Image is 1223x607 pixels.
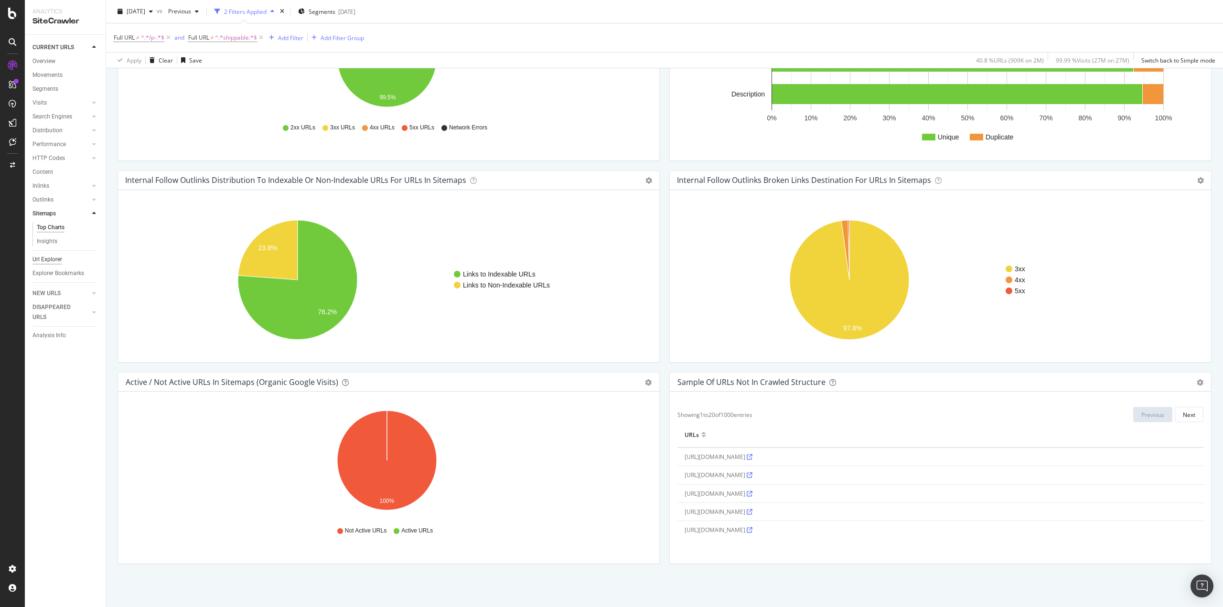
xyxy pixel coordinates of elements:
[1141,56,1215,64] div: Switch back to Simple mode
[843,114,857,122] text: 20%
[685,427,699,442] div: URLs
[922,114,935,122] text: 40%
[32,268,84,278] div: Explorer Bookmarks
[32,8,98,16] div: Analytics
[32,209,56,219] div: Sitemaps
[1197,177,1204,184] i: Options
[1175,407,1203,422] button: Next
[37,236,57,246] div: Insights
[1137,53,1215,68] button: Switch back to Simple mode
[321,33,364,42] div: Add Filter Group
[32,98,47,108] div: Visits
[32,84,58,94] div: Segments
[1015,265,1025,273] text: 3xx
[731,90,765,98] text: Description
[747,471,752,479] a: Visit URL on website
[309,7,335,15] span: Segments
[32,84,99,94] a: Segments
[767,114,776,122] text: 0%
[677,411,752,419] span: Showing 1 to 20 of 1000 entries
[265,32,303,43] button: Add Filter
[685,508,752,516] span: [URL][DOMAIN_NAME]
[146,53,173,68] button: Clear
[938,133,959,141] text: Unique
[37,223,64,233] div: Top Charts
[32,126,63,136] div: Distribution
[136,33,139,42] span: ≠
[747,508,752,516] a: Visit URL on website
[37,223,99,233] a: Top Charts
[174,33,184,42] button: and
[330,124,355,132] span: 3xx URLs
[747,490,752,498] a: Visit URL on website
[177,53,202,68] button: Save
[1141,411,1164,419] div: Previous
[645,379,652,386] div: gear
[32,167,53,177] div: Content
[32,139,66,149] div: Performance
[258,244,277,252] text: 23.8%
[114,53,141,68] button: Apply
[114,4,157,19] button: [DATE]
[164,7,191,15] span: Previous
[1015,287,1025,295] text: 5xx
[32,43,89,53] a: CURRENT URLS
[32,330,99,341] a: Analysis Info
[32,255,62,265] div: Url Explorer
[188,33,209,42] span: Full URL
[126,407,648,518] svg: A chart.
[449,124,487,132] span: Network Errors
[32,56,99,66] a: Overview
[32,288,89,298] a: NEW URLS
[677,205,1200,354] svg: A chart.
[32,43,74,53] div: CURRENT URLS
[843,324,862,332] text: 97.8%
[127,7,145,15] span: 2025 Oct. 7th
[308,32,364,43] button: Add Filter Group
[1015,276,1025,284] text: 4xx
[338,7,355,15] div: [DATE]
[1039,114,1052,122] text: 70%
[278,7,286,16] div: times
[159,56,173,64] div: Clear
[318,308,337,316] text: 76.2%
[747,453,752,461] a: Visit URL on website
[32,70,63,80] div: Movements
[32,153,65,163] div: HTTP Codes
[32,139,89,149] a: Performance
[32,195,54,205] div: Outlinks
[164,4,203,19] button: Previous
[126,205,648,354] svg: A chart.
[409,124,434,132] span: 5xx URLs
[211,33,214,42] span: ≠
[157,6,164,14] span: vs
[961,114,974,122] text: 50%
[685,526,752,534] span: [URL][DOMAIN_NAME]
[463,270,536,278] text: Links to Indexable URLs
[32,98,89,108] a: Visits
[32,302,81,322] div: DISAPPEARED URLS
[1155,114,1172,122] text: 100%
[379,95,396,101] text: 99.5%
[1056,56,1129,64] div: 99.99 % Visits ( 27M on 27M )
[37,236,99,246] a: Insights
[32,167,99,177] a: Content
[125,174,466,187] h4: Internal Follow Outlinks Distribution to Indexable or Non-Indexable URLs for URLs in Sitemaps
[645,177,652,184] i: Options
[290,124,315,132] span: 2xx URLs
[114,33,135,42] span: Full URL
[685,453,752,461] span: [URL][DOMAIN_NAME]
[677,174,931,187] h4: Internal Follow Outlinks Broken Links Destination for URLs in Sitemaps
[1183,411,1195,419] div: Next
[1133,407,1172,422] button: Previous
[32,288,61,298] div: NEW URLS
[211,4,278,19] button: 2 Filters Applied
[463,281,550,289] text: Links to Non-Indexable URLs
[127,56,141,64] div: Apply
[1078,114,1092,122] text: 80%
[380,498,395,504] text: 100%
[189,56,202,64] div: Save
